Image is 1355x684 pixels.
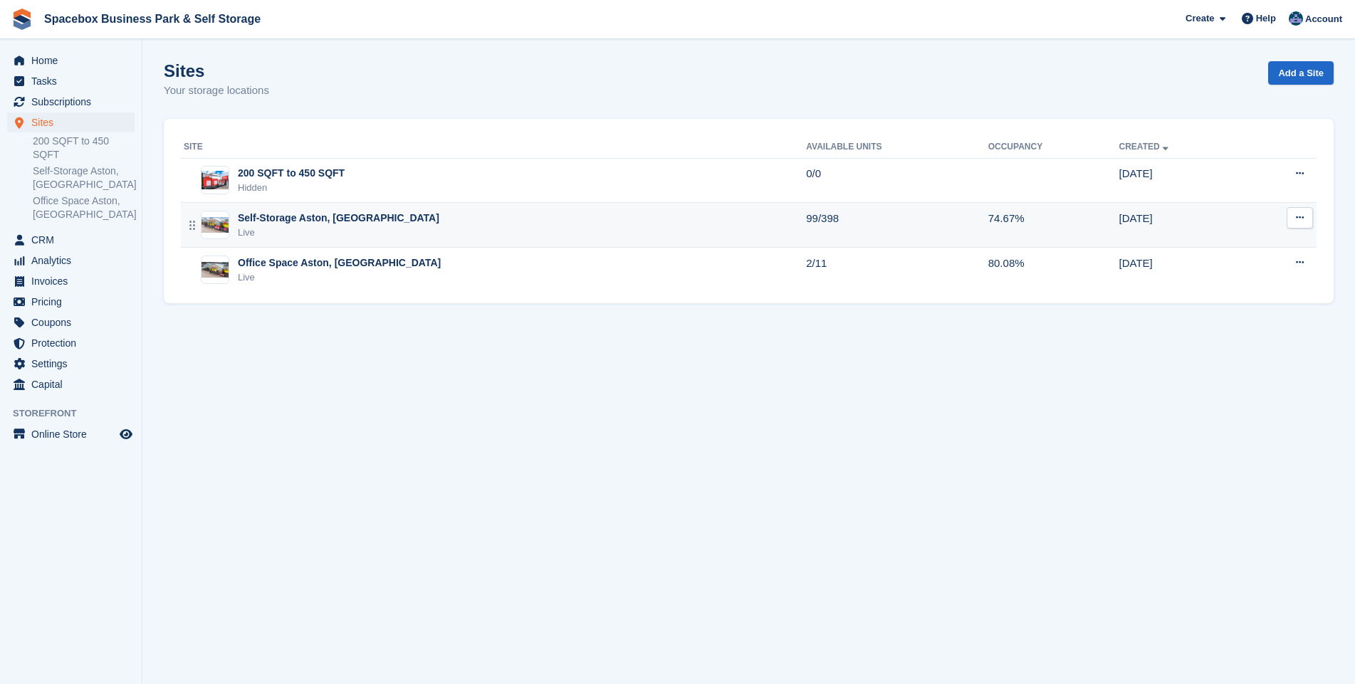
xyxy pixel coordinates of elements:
img: Image of Office Space Aston, Birmingham site [202,262,229,278]
span: Tasks [31,71,117,91]
div: Office Space Aston, [GEOGRAPHIC_DATA] [238,256,441,270]
td: 0/0 [806,158,988,203]
a: menu [7,424,135,444]
a: menu [7,251,135,270]
img: Daud [1289,11,1303,26]
td: 80.08% [988,248,1119,292]
span: Subscriptions [31,92,117,112]
th: Available Units [806,136,988,159]
span: Home [31,51,117,70]
a: Spacebox Business Park & Self Storage [38,7,266,31]
span: Pricing [31,292,117,312]
a: menu [7,112,135,132]
span: Capital [31,374,117,394]
span: Coupons [31,312,117,332]
td: [DATE] [1119,203,1245,248]
span: Sites [31,112,117,132]
span: Settings [31,354,117,374]
th: Site [181,136,806,159]
td: 74.67% [988,203,1119,248]
a: menu [7,51,135,70]
img: Image of Self-Storage Aston, Birmingham site [202,217,229,233]
a: menu [7,292,135,312]
span: Invoices [31,271,117,291]
a: Preview store [117,426,135,443]
span: Help [1256,11,1276,26]
a: menu [7,271,135,291]
p: Your storage locations [164,83,269,99]
a: Self-Storage Aston, [GEOGRAPHIC_DATA] [33,164,135,191]
a: menu [7,333,135,353]
span: Protection [31,333,117,353]
h1: Sites [164,61,269,80]
a: menu [7,312,135,332]
td: [DATE] [1119,158,1245,203]
a: menu [7,374,135,394]
a: menu [7,354,135,374]
a: menu [7,92,135,112]
a: 200 SQFT to 450 SQFT [33,135,135,162]
div: Self-Storage Aston, [GEOGRAPHIC_DATA] [238,211,439,226]
td: 99/398 [806,203,988,248]
td: [DATE] [1119,248,1245,292]
a: Add a Site [1268,61,1334,85]
span: Analytics [31,251,117,270]
span: Storefront [13,406,142,421]
a: Created [1119,142,1171,152]
div: Live [238,226,439,240]
span: Create [1186,11,1214,26]
span: Online Store [31,424,117,444]
span: Account [1305,12,1342,26]
a: menu [7,230,135,250]
a: menu [7,71,135,91]
div: 200 SQFT to 450 SQFT [238,166,345,181]
img: Image of 200 SQFT to 450 SQFT site [202,171,229,189]
span: CRM [31,230,117,250]
td: 2/11 [806,248,988,292]
div: Hidden [238,181,345,195]
img: stora-icon-8386f47178a22dfd0bd8f6a31ec36ba5ce8667c1dd55bd0f319d3a0aa187defe.svg [11,9,33,30]
div: Live [238,270,441,285]
th: Occupancy [988,136,1119,159]
a: Office Space Aston, [GEOGRAPHIC_DATA] [33,194,135,221]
